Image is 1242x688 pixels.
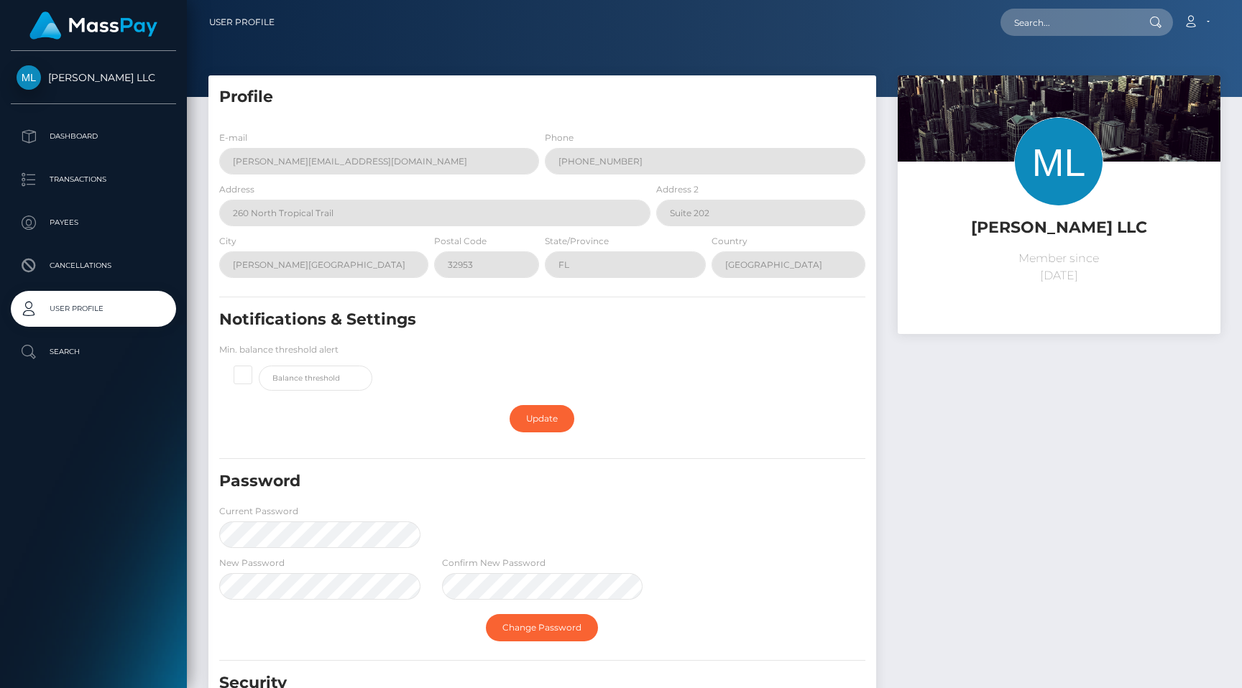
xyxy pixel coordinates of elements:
[17,169,170,190] p: Transactions
[17,65,41,90] img: MiCard LLC
[11,71,176,84] span: [PERSON_NAME] LLC
[434,235,487,248] label: Postal Code
[11,248,176,284] a: Cancellations
[442,557,546,570] label: Confirm New Password
[17,255,170,276] p: Cancellations
[510,405,574,432] a: Update
[219,343,339,356] label: Min. balance threshold alert
[898,75,1220,291] img: ...
[219,183,254,196] label: Address
[219,557,285,570] label: New Password
[11,118,176,154] a: Dashboard
[17,298,170,320] p: User Profile
[545,131,574,144] label: Phone
[11,291,176,327] a: User Profile
[219,131,247,144] label: E-mail
[219,505,298,518] label: Current Password
[908,217,1210,239] h5: [PERSON_NAME] LLC
[486,614,598,641] a: Change Password
[712,235,747,248] label: Country
[656,183,699,196] label: Address 2
[219,470,762,493] h5: Password
[17,341,170,363] p: Search
[219,235,236,248] label: City
[1000,9,1136,36] input: Search...
[545,235,609,248] label: State/Province
[11,205,176,241] a: Payees
[209,7,275,37] a: User Profile
[219,309,762,331] h5: Notifications & Settings
[11,162,176,197] a: Transactions
[29,11,157,39] img: MassPay Logo
[17,212,170,233] p: Payees
[219,86,865,108] h5: Profile
[908,250,1210,284] p: Member since [DATE]
[11,334,176,370] a: Search
[17,126,170,147] p: Dashboard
